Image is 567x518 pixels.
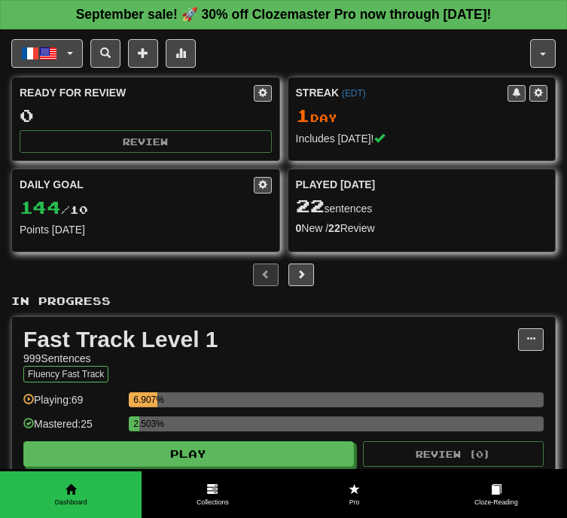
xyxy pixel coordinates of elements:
[166,39,196,68] button: More stats
[296,106,548,126] div: Day
[363,441,544,467] button: Review (0)
[20,106,272,125] div: 0
[11,294,556,309] p: In Progress
[296,195,325,216] span: 22
[296,177,376,192] span: Played [DATE]
[328,222,340,234] strong: 22
[23,392,121,417] div: Playing: 69
[20,197,61,218] span: 144
[20,85,254,100] div: Ready for Review
[296,105,310,126] span: 1
[90,39,120,68] button: Search sentences
[142,498,283,507] span: Collections
[133,416,139,431] div: 2.503%
[296,131,548,146] div: Includes [DATE]!
[20,222,272,237] div: Points [DATE]
[20,130,272,153] button: Review
[23,328,518,351] div: Fast Track Level 1
[284,498,425,507] span: Pro
[23,416,121,441] div: Mastered: 25
[296,85,508,100] div: Streak
[76,7,492,22] strong: September sale! 🚀 30% off Clozemaster Pro now through [DATE]!
[296,197,548,216] div: sentences
[296,221,548,236] div: New / Review
[342,88,366,99] a: (EDT)
[23,366,108,382] button: Fluency Fast Track
[133,392,157,407] div: 6.907%
[20,177,254,193] div: Daily Goal
[23,351,518,366] div: 999 Sentences
[128,39,158,68] button: Add sentence to collection
[20,203,88,216] span: / 10
[296,222,302,234] strong: 0
[23,441,354,467] button: Play
[425,498,567,507] span: Cloze-Reading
